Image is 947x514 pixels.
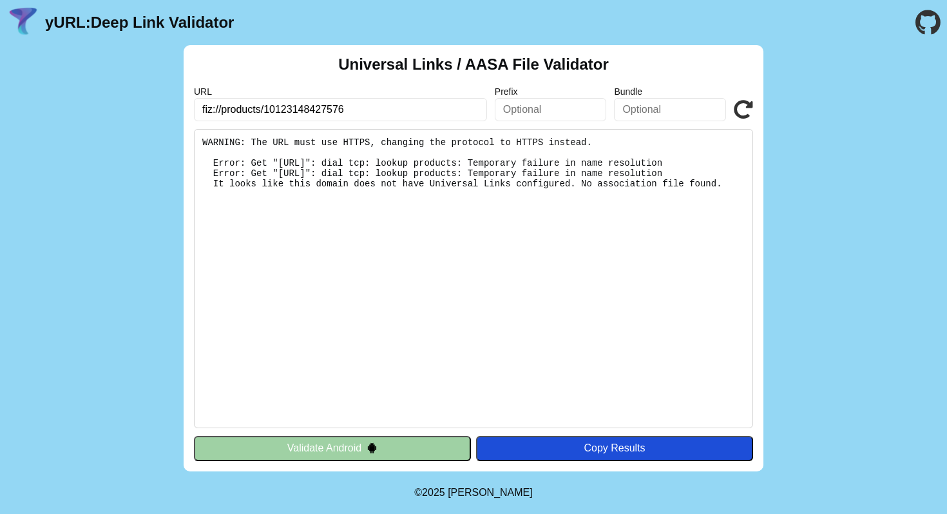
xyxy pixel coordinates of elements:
[6,6,40,39] img: yURL Logo
[495,98,607,121] input: Optional
[476,436,753,460] button: Copy Results
[448,487,533,498] a: Michael Ibragimchayev's Personal Site
[414,471,532,514] footer: ©
[45,14,234,32] a: yURL:Deep Link Validator
[614,98,726,121] input: Optional
[194,86,487,97] label: URL
[483,442,747,454] div: Copy Results
[614,86,726,97] label: Bundle
[194,98,487,121] input: Required
[194,129,753,428] pre: WARNING: The URL must use HTTPS, changing the protocol to HTTPS instead. Error: Get "[URL]": dial...
[194,436,471,460] button: Validate Android
[338,55,609,74] h2: Universal Links / AASA File Validator
[422,487,445,498] span: 2025
[495,86,607,97] label: Prefix
[367,442,378,453] img: droidIcon.svg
